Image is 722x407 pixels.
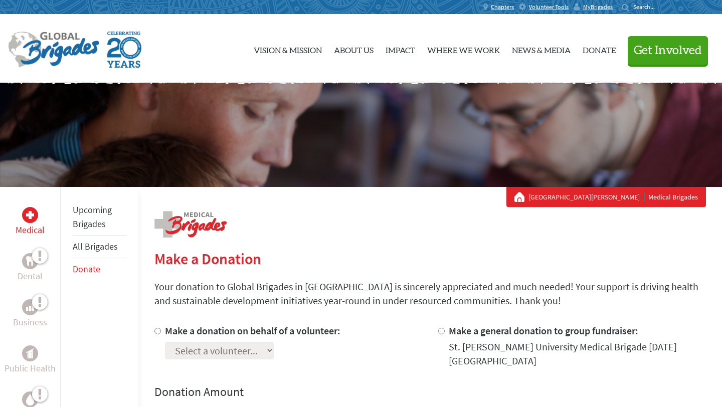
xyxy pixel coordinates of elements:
h4: Donation Amount [154,384,706,400]
button: Get Involved [628,36,708,65]
a: Upcoming Brigades [73,204,112,230]
li: Donate [73,258,126,280]
li: Upcoming Brigades [73,199,126,236]
p: Medical [16,223,45,237]
img: Water [26,393,34,405]
li: All Brigades [73,236,126,258]
h2: Make a Donation [154,250,706,268]
div: Dental [22,253,38,269]
img: logo-medical.png [154,211,227,238]
div: Medical Brigades [514,192,698,202]
a: Where We Work [427,23,500,75]
a: About Us [334,23,374,75]
a: MedicalMedical [16,207,45,237]
a: BusinessBusiness [13,299,47,329]
label: Make a donation on behalf of a volunteer: [165,324,340,337]
a: News & Media [512,23,571,75]
span: Volunteer Tools [529,3,569,11]
div: St. [PERSON_NAME] University Medical Brigade [DATE] [GEOGRAPHIC_DATA] [449,340,706,368]
a: Public HealthPublic Health [5,345,56,375]
div: Medical [22,207,38,223]
p: Public Health [5,361,56,375]
a: DentalDental [18,253,43,283]
input: Search... [633,3,662,11]
p: Your donation to Global Brigades in [GEOGRAPHIC_DATA] is sincerely appreciated and much needed! Y... [154,280,706,308]
label: Make a general donation to group fundraiser: [449,324,638,337]
a: [GEOGRAPHIC_DATA][PERSON_NAME] [528,192,644,202]
div: Public Health [22,345,38,361]
a: Donate [583,23,616,75]
a: All Brigades [73,241,118,252]
a: Donate [73,263,100,275]
img: Public Health [26,348,34,358]
img: Dental [26,256,34,266]
p: Business [13,315,47,329]
img: Business [26,303,34,311]
span: Get Involved [634,45,702,57]
a: Vision & Mission [254,23,322,75]
span: MyBrigades [583,3,613,11]
img: Global Brigades Logo [8,32,99,68]
p: Dental [18,269,43,283]
div: Business [22,299,38,315]
span: Chapters [491,3,514,11]
a: Impact [386,23,415,75]
img: Medical [26,211,34,219]
img: Global Brigades Celebrating 20 Years [107,32,141,68]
